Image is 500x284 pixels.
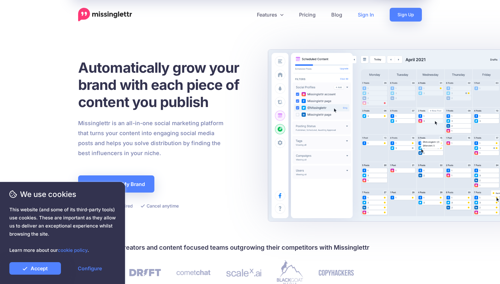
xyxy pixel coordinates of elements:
h1: Automatically grow your brand with each piece of content you publish [78,59,255,110]
a: Home [78,8,132,22]
a: Sign In [350,8,382,22]
span: This website (and some of its third-party tools) use cookies. These are important as they allow u... [9,206,116,254]
a: Configure [64,262,116,275]
span: We use cookies [9,189,116,200]
a: Blog [323,8,350,22]
li: Cancel anytime [141,202,179,210]
a: Features [249,8,291,22]
a: cookie policy [58,247,87,253]
a: Pricing [291,8,323,22]
h4: Join 30,000+ creators and content focused teams outgrowing their competitors with Missinglettr [78,242,422,252]
a: Sign Up [390,8,422,22]
a: Start Growing My Brand [78,175,154,193]
p: Missinglettr is an all-in-one social marketing platform that turns your content into engaging soc... [78,118,224,158]
a: Accept [9,262,61,275]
